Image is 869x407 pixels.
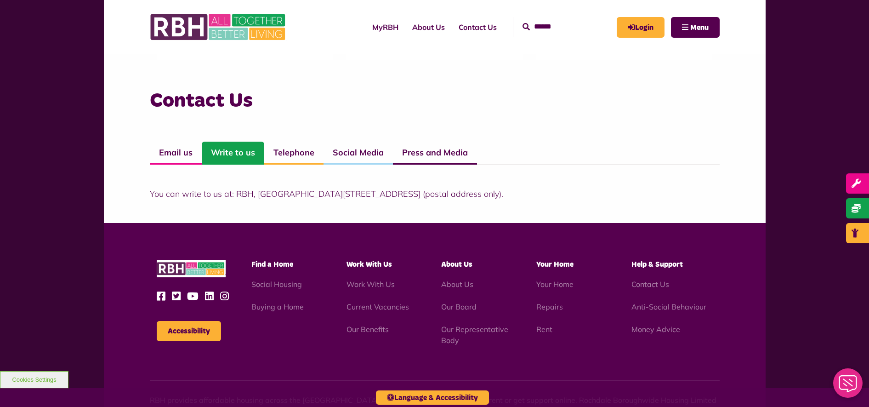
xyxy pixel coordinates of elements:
img: RBH [150,9,288,45]
iframe: Netcall Web Assistant for live chat [828,366,869,407]
a: About Us [441,280,473,289]
img: RBH [157,260,226,278]
button: Navigation [671,17,720,38]
a: Contact Us [631,280,669,289]
a: Your Home [536,280,574,289]
a: Our Board [441,302,477,311]
a: MyRBH [617,17,665,38]
p: You can write to us at: RBH, [GEOGRAPHIC_DATA][STREET_ADDRESS] (postal address only). [150,188,720,200]
a: About Us [405,15,452,40]
span: Help & Support [631,261,683,268]
a: Buying a Home [251,302,304,311]
a: Write to us [202,142,264,165]
a: Rent [536,325,552,334]
a: Money Advice [631,325,680,334]
a: Telephone [264,142,324,165]
a: Social Housing - open in a new tab [251,280,302,289]
span: Menu [690,24,709,31]
button: Language & Accessibility [376,390,489,405]
a: Our Benefits [346,325,389,334]
a: Repairs [536,302,563,311]
input: Search [523,17,608,37]
a: Press and Media [393,142,477,165]
span: Work With Us [346,261,392,268]
a: Current Vacancies [346,302,409,311]
a: Contact Us [452,15,504,40]
span: About Us [441,261,472,268]
h3: Contact Us [150,88,720,114]
a: Our Representative Body [441,325,508,345]
span: Find a Home [251,261,293,268]
a: Work With Us [346,280,395,289]
a: MyRBH [365,15,405,40]
button: Accessibility [157,321,221,341]
a: Email us [150,142,202,165]
span: Your Home [536,261,574,268]
a: Social Media [324,142,393,165]
a: Anti-Social Behaviour [631,302,706,311]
